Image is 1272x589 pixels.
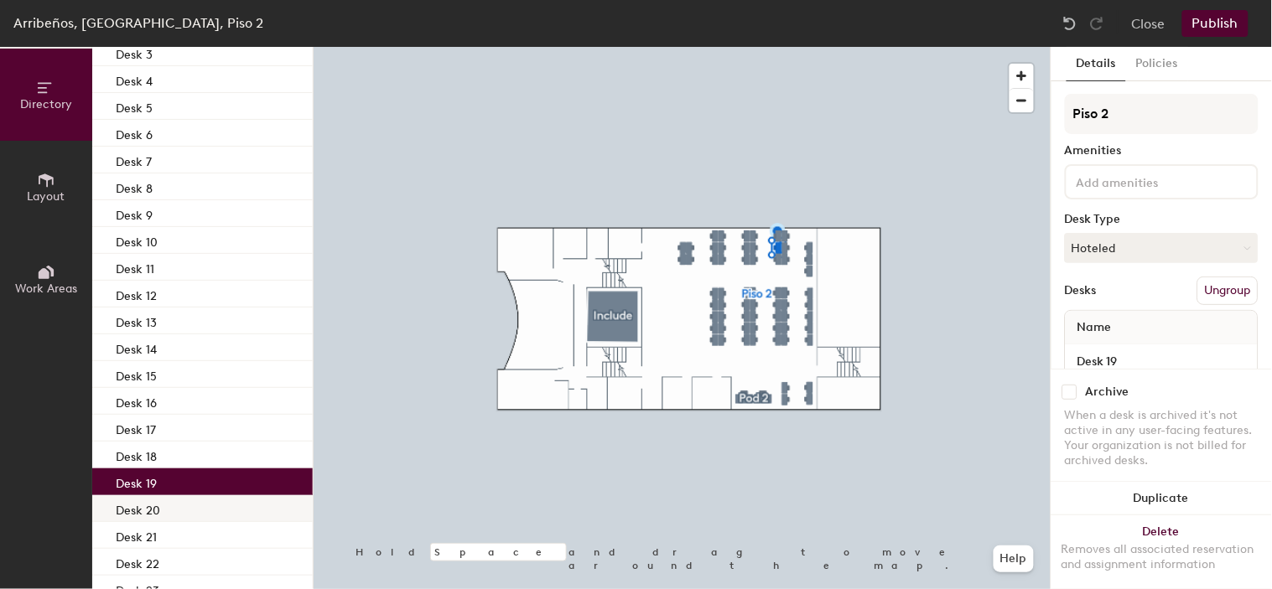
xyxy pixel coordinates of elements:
[116,70,153,89] p: Desk 4
[1062,542,1262,572] div: Removes all associated reservation and assignment information
[116,204,153,223] p: Desk 9
[1132,10,1166,37] button: Close
[116,43,153,62] p: Desk 3
[1065,233,1259,263] button: Hoteled
[116,230,158,250] p: Desk 10
[1069,349,1254,373] input: Unnamed desk
[116,123,153,142] p: Desk 6
[994,545,1034,572] button: Help
[116,472,157,491] p: Desk 19
[116,96,153,116] p: Desk 5
[1065,213,1259,226] div: Desk Type
[116,364,157,384] p: Desk 15
[116,418,156,437] p: Desk 17
[116,284,157,303] p: Desk 12
[116,552,159,571] p: Desk 22
[116,499,160,518] p: Desk 20
[1069,313,1120,343] span: Name
[1088,15,1105,32] img: Redo
[116,525,157,545] p: Desk 21
[1067,47,1126,81] button: Details
[1065,284,1097,297] div: Desks
[116,150,152,169] p: Desk 7
[1073,171,1224,191] input: Add amenities
[1065,408,1259,468] div: When a desk is archived it's not active in any user-facing features. Your organization is not bil...
[1051,482,1272,515] button: Duplicate
[116,445,157,464] p: Desk 18
[1197,276,1259,305] button: Ungroup
[1182,10,1249,37] button: Publish
[13,13,263,34] div: Arribeños, [GEOGRAPHIC_DATA], Piso 2
[116,311,157,330] p: Desk 13
[1065,144,1259,158] div: Amenities
[1086,385,1129,399] div: Archive
[1051,515,1272,589] button: DeleteRemoves all associated reservation and assignment information
[1126,47,1188,81] button: Policies
[15,282,77,296] span: Work Areas
[116,391,157,411] p: Desk 16
[28,189,65,204] span: Layout
[116,177,153,196] p: Desk 8
[1062,15,1078,32] img: Undo
[20,97,72,111] span: Directory
[116,257,154,276] p: Desk 11
[116,338,157,357] p: Desk 14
